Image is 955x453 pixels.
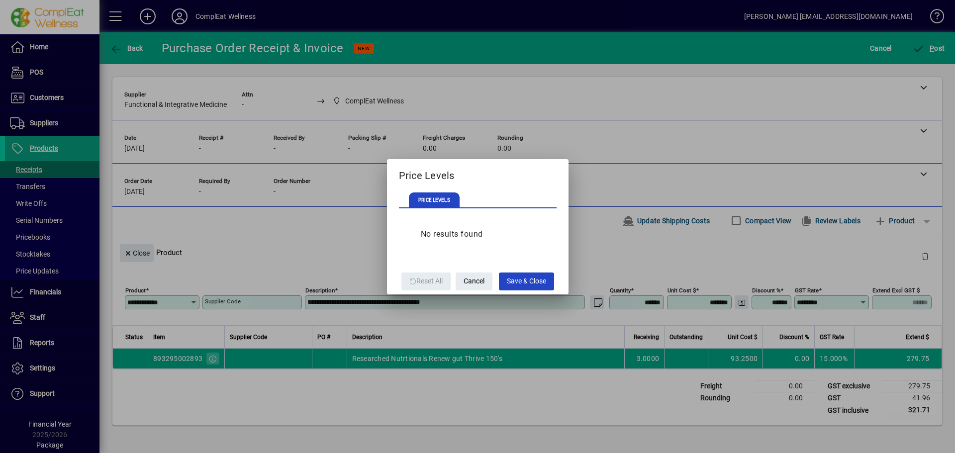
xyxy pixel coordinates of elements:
[464,273,484,289] span: Cancel
[499,272,554,290] button: Save & Close
[411,218,493,250] div: No results found
[409,192,460,208] span: PRICE LEVELS
[507,273,546,289] span: Save & Close
[456,272,492,290] button: Cancel
[387,159,569,188] h2: Price Levels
